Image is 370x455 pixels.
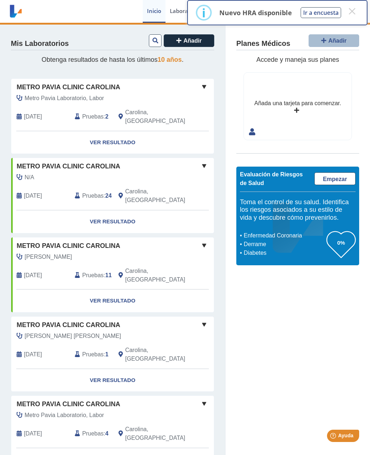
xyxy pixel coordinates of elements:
[25,253,72,261] span: Almonte, Cesar
[69,346,113,363] div: :
[328,38,347,44] span: Añadir
[202,6,206,19] div: i
[314,172,356,185] a: Empezar
[24,429,42,438] span: 2024-01-04
[345,5,358,18] button: Close this dialog
[242,249,327,257] li: Diabetes
[11,289,214,312] a: Ver Resultado
[17,162,120,171] span: Metro Pavia Clinic Carolina
[105,193,112,199] b: 24
[25,94,104,103] span: Metro Pavia Laboratorio, Labor
[82,350,103,359] span: Pruebas
[24,271,42,280] span: 2024-11-16
[25,411,104,420] span: Metro Pavia Laboratorio, Labor
[69,187,113,205] div: :
[82,271,103,280] span: Pruebas
[25,173,34,182] span: N/A
[158,56,182,63] span: 10 años
[25,332,121,340] span: Dominguez Romero, Antonio
[11,210,214,233] a: Ver Resultado
[17,241,120,251] span: Metro Pavia Clinic Carolina
[301,7,341,18] button: Ir a encuesta
[240,198,356,222] h5: Toma el control de su salud. Identifica los riesgos asociados a su estilo de vida y descubre cómo...
[254,99,341,108] div: Añada una tarjeta para comenzar.
[17,82,120,92] span: Metro Pavia Clinic Carolina
[125,267,185,284] span: Carolina, PR
[82,112,103,121] span: Pruebas
[105,351,108,357] b: 1
[69,425,113,442] div: :
[125,187,185,205] span: Carolina, PR
[236,39,290,48] h4: Planes Médicos
[219,8,292,17] p: Nuevo HRA disponible
[125,425,185,442] span: Carolina, PR
[82,429,103,438] span: Pruebas
[11,131,214,154] a: Ver Resultado
[69,108,113,125] div: :
[105,113,108,120] b: 2
[24,192,42,200] span: 2024-11-18
[256,56,339,63] span: Accede y maneja sus planes
[164,34,214,47] button: Añadir
[17,320,120,330] span: Metro Pavia Clinic Carolina
[69,267,113,284] div: :
[24,112,42,121] span: 2025-08-09
[11,369,214,392] a: Ver Resultado
[105,430,108,437] b: 4
[24,350,42,359] span: 2024-12-17
[125,346,185,363] span: Carolina, PR
[240,171,303,186] span: Evaluación de Riesgos de Salud
[42,56,184,63] span: Obtenga resultados de hasta los últimos .
[242,231,327,240] li: Enfermedad Coronaria
[184,38,202,44] span: Añadir
[242,240,327,249] li: Derrame
[323,176,347,182] span: Empezar
[105,272,112,278] b: 11
[17,399,120,409] span: Metro Pavia Clinic Carolina
[125,108,185,125] span: Carolina, PR
[11,39,69,48] h4: Mis Laboratorios
[82,192,103,200] span: Pruebas
[309,34,359,47] button: Añadir
[306,427,362,447] iframe: Help widget launcher
[327,238,356,247] h3: 0%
